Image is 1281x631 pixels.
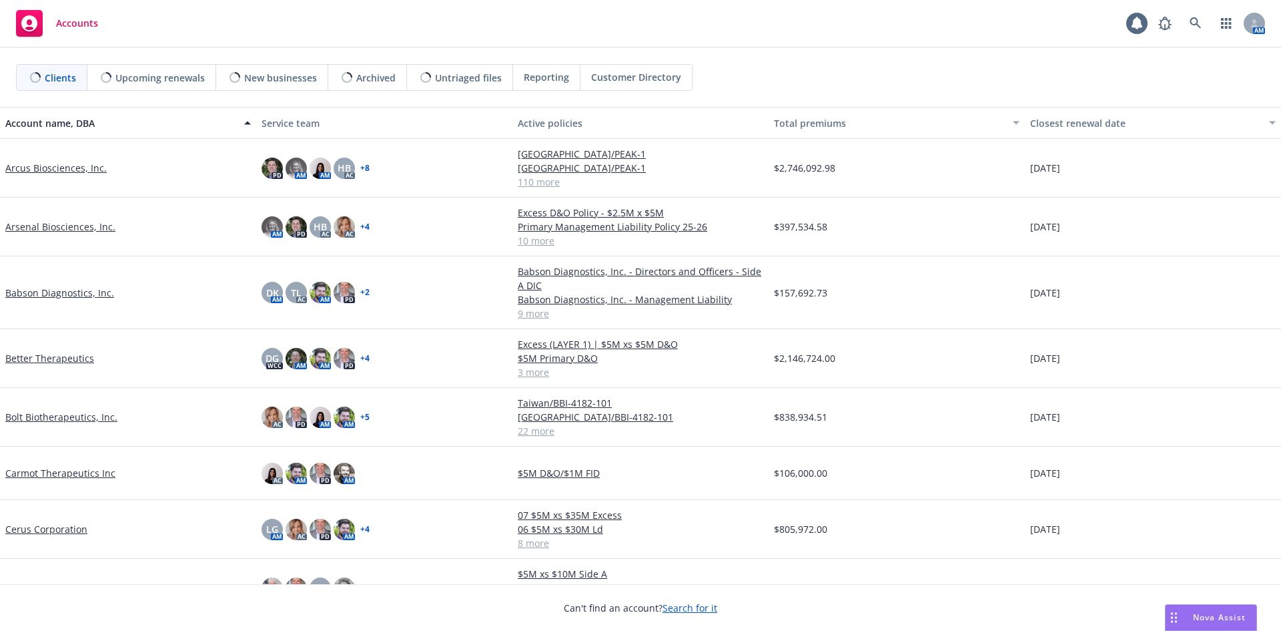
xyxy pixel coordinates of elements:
[262,158,283,179] img: photo
[115,71,205,85] span: Upcoming renewals
[774,351,835,365] span: $2,146,724.00
[310,407,331,428] img: photo
[360,164,370,172] a: + 8
[518,567,763,581] a: $5M xs $10M Side A
[266,351,279,365] span: DG
[5,161,107,175] a: Arcus Biosciences, Inc.
[334,348,355,369] img: photo
[310,463,331,484] img: photo
[286,519,307,540] img: photo
[518,306,763,321] a: 9 more
[5,522,87,536] a: Cerus Corporation
[518,466,763,480] a: $5M D&O/$1M FID
[334,216,355,238] img: photo
[1193,612,1246,623] span: Nova Assist
[286,348,307,369] img: photo
[518,536,763,550] a: 8 more
[1166,605,1182,630] div: Drag to move
[1030,581,1060,595] span: [DATE]
[774,466,827,480] span: $106,000.00
[1030,410,1060,424] span: [DATE]
[1030,286,1060,300] span: [DATE]
[1030,116,1261,130] div: Closest renewal date
[286,158,307,179] img: photo
[518,396,763,410] a: Taiwan/BBI-4182-101
[266,286,279,300] span: DK
[518,220,763,234] a: Primary Management Liability Policy 25-26
[774,410,827,424] span: $838,934.51
[5,410,117,424] a: Bolt Biotherapeutics, Inc.
[769,107,1025,139] button: Total premiums
[518,410,763,424] a: [GEOGRAPHIC_DATA]/BBI-4182-101
[524,70,569,84] span: Reporting
[1030,522,1060,536] span: [DATE]
[310,519,331,540] img: photo
[5,351,94,365] a: Better Therapeutics
[774,116,1005,130] div: Total premiums
[518,147,763,161] a: [GEOGRAPHIC_DATA]/PEAK-1
[518,264,763,292] a: Babson Diagnostics, Inc. - Directors and Officers - Side A DIC
[1030,466,1060,480] span: [DATE]
[518,581,763,595] a: $5M x $5M D&O
[291,286,302,300] span: TL
[1165,604,1257,631] button: Nova Assist
[1152,10,1178,37] a: Report a Bug
[774,522,827,536] span: $805,972.00
[1030,351,1060,365] span: [DATE]
[56,18,98,29] span: Accounts
[1213,10,1240,37] a: Switch app
[286,463,307,484] img: photo
[512,107,769,139] button: Active policies
[262,116,507,130] div: Service team
[5,466,115,480] a: Carmot Therapeutics Inc
[360,584,370,592] a: + 4
[262,216,283,238] img: photo
[310,348,331,369] img: photo
[360,223,370,231] a: + 4
[334,282,355,303] img: photo
[266,522,278,536] span: LG
[286,578,307,599] img: photo
[334,463,355,484] img: photo
[564,601,717,615] span: Can't find an account?
[5,220,115,234] a: Arsenal Biosciences, Inc.
[518,508,763,522] a: 07 $5M xs $35M Excess
[518,424,763,438] a: 22 more
[314,220,327,234] span: HB
[518,351,763,365] a: $5M Primary D&O
[1025,107,1281,139] button: Closest renewal date
[1182,10,1209,37] a: Search
[774,581,827,595] span: $395,432.00
[1030,161,1060,175] span: [DATE]
[262,463,283,484] img: photo
[310,158,331,179] img: photo
[774,220,827,234] span: $397,534.58
[356,71,396,85] span: Archived
[774,286,827,300] span: $157,692.73
[663,602,717,614] a: Search for it
[334,519,355,540] img: photo
[286,216,307,238] img: photo
[1030,220,1060,234] span: [DATE]
[518,234,763,248] a: 10 more
[310,282,331,303] img: photo
[334,407,355,428] img: photo
[5,286,114,300] a: Babson Diagnostics, Inc.
[518,292,763,306] a: Babson Diagnostics, Inc. - Management Liability
[312,581,328,595] span: MQ
[286,407,307,428] img: photo
[774,161,835,175] span: $2,746,092.98
[518,522,763,536] a: 06 $5M xs $30M Ld
[518,175,763,189] a: 110 more
[435,71,502,85] span: Untriaged files
[518,161,763,175] a: [GEOGRAPHIC_DATA]/PEAK-1
[334,578,355,599] img: photo
[518,206,763,220] a: Excess D&O Policy - $2.5M x $5M
[244,71,317,85] span: New businesses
